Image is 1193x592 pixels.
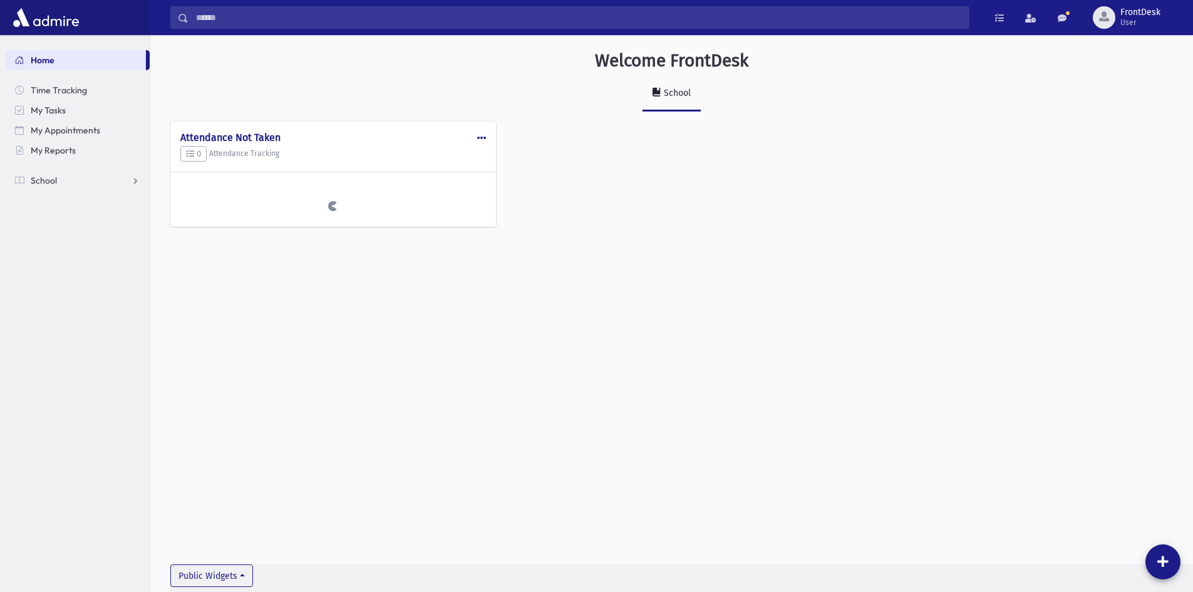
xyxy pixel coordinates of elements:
[31,105,66,116] span: My Tasks
[180,132,486,143] h4: Attendance Not Taken
[5,140,150,160] a: My Reports
[1120,8,1160,18] span: FrontDesk
[643,76,701,112] a: School
[31,125,100,136] span: My Appointments
[5,170,150,190] a: School
[189,6,969,29] input: Search
[10,5,82,30] img: AdmirePro
[170,564,253,587] button: Public Widgets
[31,55,54,66] span: Home
[31,85,87,96] span: Time Tracking
[5,50,146,70] a: Home
[661,88,691,98] div: School
[5,80,150,100] a: Time Tracking
[180,146,486,162] h5: Attendance Tracking
[595,50,748,71] h3: Welcome FrontDesk
[186,149,201,158] span: 0
[31,145,76,156] span: My Reports
[5,100,150,120] a: My Tasks
[1120,18,1160,28] span: User
[31,175,57,186] span: School
[5,120,150,140] a: My Appointments
[180,146,207,162] button: 0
